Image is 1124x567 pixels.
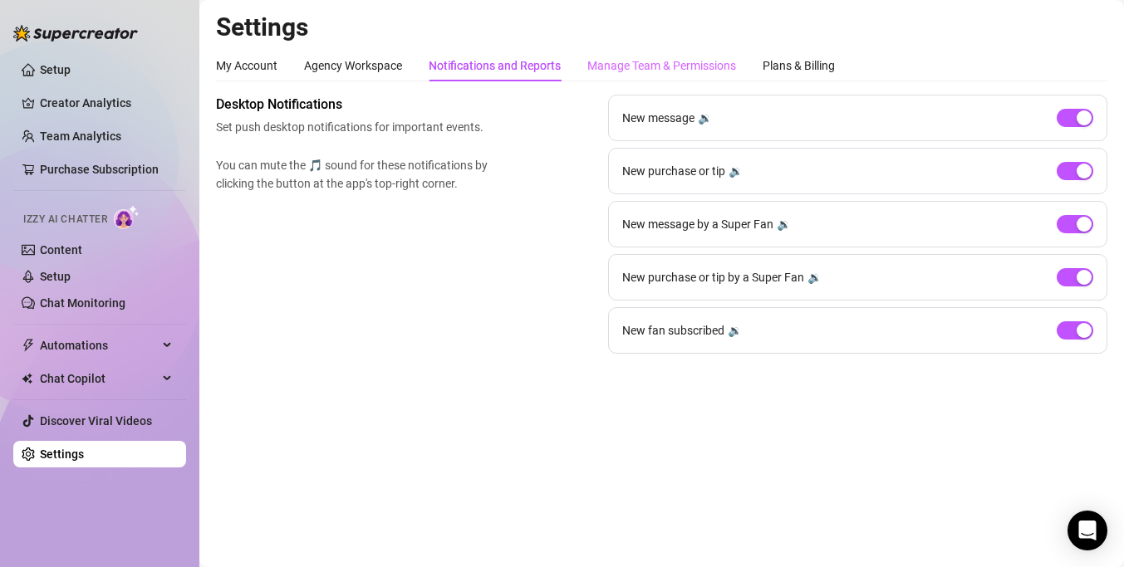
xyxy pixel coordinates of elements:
[22,339,35,352] span: thunderbolt
[216,95,495,115] span: Desktop Notifications
[587,56,736,75] div: Manage Team & Permissions
[216,56,277,75] div: My Account
[40,296,125,310] a: Chat Monitoring
[40,270,71,283] a: Setup
[763,56,835,75] div: Plans & Billing
[216,118,495,136] span: Set push desktop notifications for important events.
[40,447,84,461] a: Settings
[22,373,32,384] img: Chat Copilot
[40,414,152,428] a: Discover Viral Videos
[40,332,158,359] span: Automations
[429,56,561,75] div: Notifications and Reports
[304,56,402,75] div: Agency Workspace
[622,321,724,340] span: New fan subscribed
[622,162,725,180] span: New purchase or tip
[729,162,743,180] div: 🔉
[114,205,140,229] img: AI Chatter
[216,156,495,193] span: You can mute the 🎵 sound for these notifications by clicking the button at the app's top-right co...
[23,212,107,227] span: Izzy AI Chatter
[13,25,138,42] img: logo-BBDzfeDw.svg
[40,90,173,116] a: Creator Analytics
[698,109,712,127] div: 🔉
[40,130,121,143] a: Team Analytics
[728,321,742,340] div: 🔉
[40,243,82,257] a: Content
[40,163,159,176] a: Purchase Subscription
[622,109,695,127] span: New message
[777,215,791,233] div: 🔉
[40,365,158,392] span: Chat Copilot
[216,12,1107,43] h2: Settings
[1068,511,1107,550] div: Open Intercom Messenger
[622,268,804,286] span: New purchase or tip by a Super Fan
[40,63,71,76] a: Setup
[622,215,773,233] span: New message by a Super Fan
[807,268,822,286] div: 🔉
